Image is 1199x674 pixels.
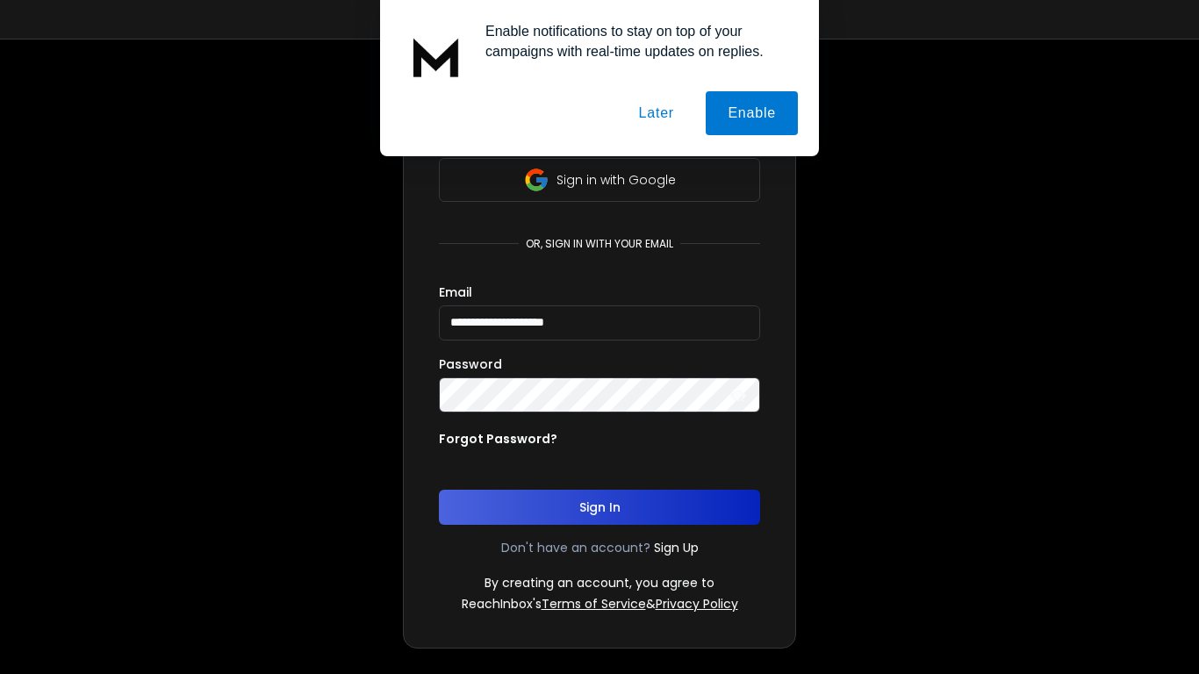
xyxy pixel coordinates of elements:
[471,21,798,61] div: Enable notifications to stay on top of your campaigns with real-time updates on replies.
[439,286,472,298] label: Email
[656,595,738,613] a: Privacy Policy
[439,358,502,370] label: Password
[706,91,798,135] button: Enable
[439,158,760,202] button: Sign in with Google
[556,171,676,189] p: Sign in with Google
[542,595,646,613] a: Terms of Service
[654,539,699,556] a: Sign Up
[616,91,695,135] button: Later
[501,539,650,556] p: Don't have an account?
[439,490,760,525] button: Sign In
[462,595,738,613] p: ReachInbox's &
[519,237,680,251] p: or, sign in with your email
[401,21,471,91] img: notification icon
[485,574,714,592] p: By creating an account, you agree to
[439,430,557,448] p: Forgot Password?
